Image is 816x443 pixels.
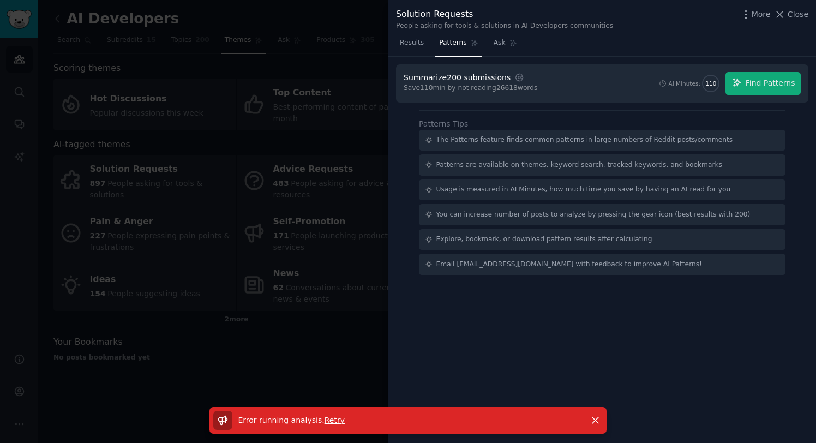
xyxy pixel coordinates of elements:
div: Solution Requests [396,8,613,21]
button: Find Patterns [725,72,801,95]
span: More [752,9,771,20]
span: Close [788,9,808,20]
span: Ask [494,38,506,48]
div: AI Minutes: [668,80,700,87]
div: You can increase number of posts to analyze by pressing the gear icon (best results with 200) [436,210,751,220]
a: Patterns [435,34,482,57]
button: More [740,9,771,20]
span: Results [400,38,424,48]
a: Ask [490,34,521,57]
div: Save 110 min by not reading 26618 words [404,83,537,93]
button: Close [774,9,808,20]
div: Email [EMAIL_ADDRESS][DOMAIN_NAME] with feedback to improve AI Patterns! [436,260,703,270]
div: Summarize 200 submissions [404,72,511,83]
a: Results [396,34,428,57]
label: Patterns Tips [419,119,468,128]
span: 110 [705,80,716,87]
div: Patterns are available on themes, keyword search, tracked keywords, and bookmarks [436,160,722,170]
div: People asking for tools & solutions in AI Developers communities [396,21,613,31]
div: The Patterns feature finds common patterns in large numbers of Reddit posts/comments [436,135,733,145]
div: Usage is measured in AI Minutes, how much time you save by having an AI read for you [436,185,731,195]
span: Patterns [439,38,466,48]
div: Explore, bookmark, or download pattern results after calculating [436,235,652,244]
span: Find Patterns [746,77,795,89]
